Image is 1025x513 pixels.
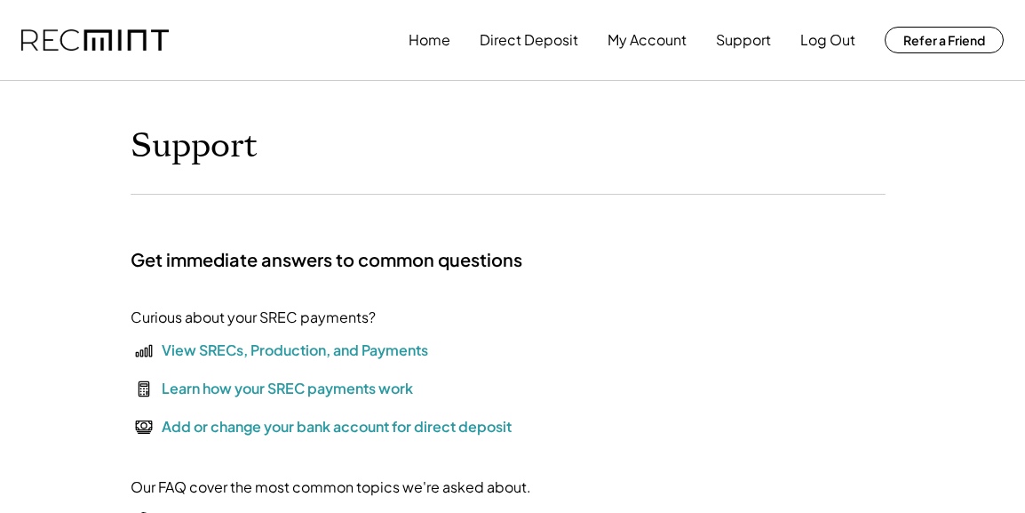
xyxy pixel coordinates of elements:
h2: Get immediate answers to common questions [131,248,522,271]
button: Direct Deposit [480,22,578,58]
button: My Account [608,22,687,58]
div: Our FAQ cover the most common topics we're asked about. [131,477,531,498]
button: Support [716,22,771,58]
button: Home [409,22,450,58]
div: View SRECs, Production, and Payments [162,340,428,361]
div: Learn how your SREC payments work [162,378,413,399]
h1: Support [131,125,258,167]
div: Add or change your bank account for direct deposit [162,416,512,437]
button: Refer a Friend [885,27,1004,53]
img: recmint-logotype%403x.png [21,29,169,52]
div: Curious about your SREC payments? [131,307,376,328]
button: Log Out [800,22,855,58]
